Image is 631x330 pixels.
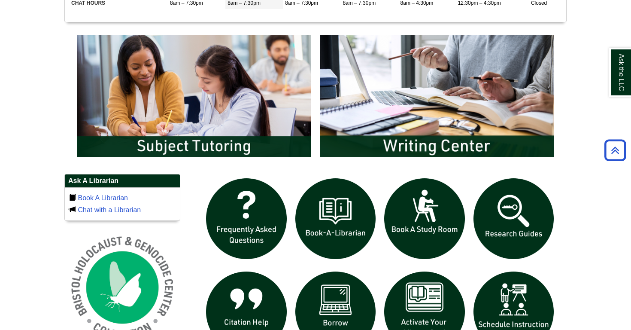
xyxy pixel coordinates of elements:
[73,31,315,162] img: Subject Tutoring Information
[78,194,128,202] a: Book A Librarian
[78,206,141,214] a: Chat with a Librarian
[380,174,469,263] img: book a study room icon links to book a study room web page
[65,174,180,188] h2: Ask A Librarian
[73,31,558,165] div: slideshow
[315,31,558,162] img: Writing Center Information
[601,144,629,156] a: Back to Top
[202,174,291,263] img: frequently asked questions
[469,174,558,263] img: Research Guides icon links to research guides web page
[291,174,380,263] img: Book a Librarian icon links to book a librarian web page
